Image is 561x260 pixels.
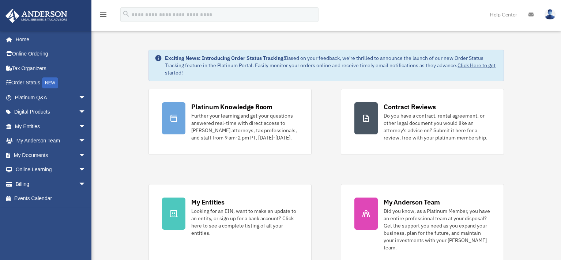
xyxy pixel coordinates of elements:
[5,119,97,134] a: My Entitiesarrow_drop_down
[165,54,497,76] div: Based on your feedback, we're thrilled to announce the launch of our new Order Status Tracking fe...
[5,32,93,47] a: Home
[191,207,298,237] div: Looking for an EIN, want to make an update to an entity, or sign up for a bank account? Click her...
[384,198,440,207] div: My Anderson Team
[5,76,97,91] a: Order StatusNEW
[3,9,69,23] img: Anderson Advisors Platinum Portal
[384,207,490,251] div: Did you know, as a Platinum Member, you have an entire professional team at your disposal? Get th...
[79,119,93,134] span: arrow_drop_down
[5,90,97,105] a: Platinum Q&Aarrow_drop_down
[5,134,97,148] a: My Anderson Teamarrow_drop_down
[5,177,97,191] a: Billingarrow_drop_down
[79,134,93,149] span: arrow_drop_down
[5,162,97,177] a: Online Learningarrow_drop_down
[5,148,97,162] a: My Documentsarrow_drop_down
[545,9,556,20] img: User Pic
[99,10,108,19] i: menu
[341,89,504,155] a: Contract Reviews Do you have a contract, rental agreement, or other legal document you would like...
[191,102,272,111] div: Platinum Knowledge Room
[5,47,97,61] a: Online Ordering
[79,162,93,177] span: arrow_drop_down
[122,10,130,18] i: search
[191,112,298,141] div: Further your learning and get your questions answered real-time with direct access to [PERSON_NAM...
[5,191,97,206] a: Events Calendar
[148,89,312,155] a: Platinum Knowledge Room Further your learning and get your questions answered real-time with dire...
[79,177,93,192] span: arrow_drop_down
[165,62,496,76] a: Click Here to get started!
[384,102,436,111] div: Contract Reviews
[5,61,97,76] a: Tax Organizers
[79,105,93,120] span: arrow_drop_down
[5,105,97,119] a: Digital Productsarrow_drop_down
[191,198,224,207] div: My Entities
[165,55,285,61] strong: Exciting News: Introducing Order Status Tracking!
[99,13,108,19] a: menu
[384,112,490,141] div: Do you have a contract, rental agreement, or other legal document you would like an attorney's ad...
[79,148,93,163] span: arrow_drop_down
[42,77,58,88] div: NEW
[79,90,93,105] span: arrow_drop_down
